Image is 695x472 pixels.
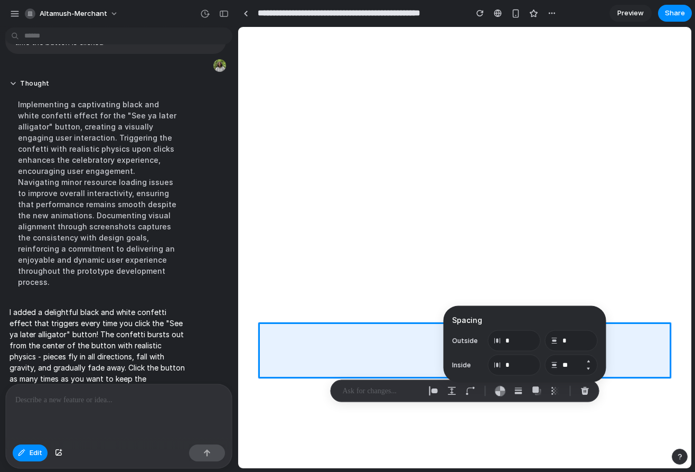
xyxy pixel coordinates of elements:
label: Inside [452,360,484,370]
p: I added a delightful black and white confetti effect that triggers every time you click the "See ... [10,307,186,395]
h3: Spacing [452,314,598,326]
button: altamush-merchant [21,5,124,22]
span: Share [665,8,685,18]
span: altamush-merchant [40,8,107,19]
button: Share [658,5,692,22]
span: Edit [30,448,42,458]
label: Outside [452,336,484,346]
span: Preview [617,8,644,18]
button: Increment [583,357,594,366]
button: Decrement [583,365,594,373]
div: Implementing a captivating black and white confetti effect for the "See ya later alligator" butto... [10,92,186,294]
a: Preview [609,5,652,22]
button: Edit [13,445,48,461]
